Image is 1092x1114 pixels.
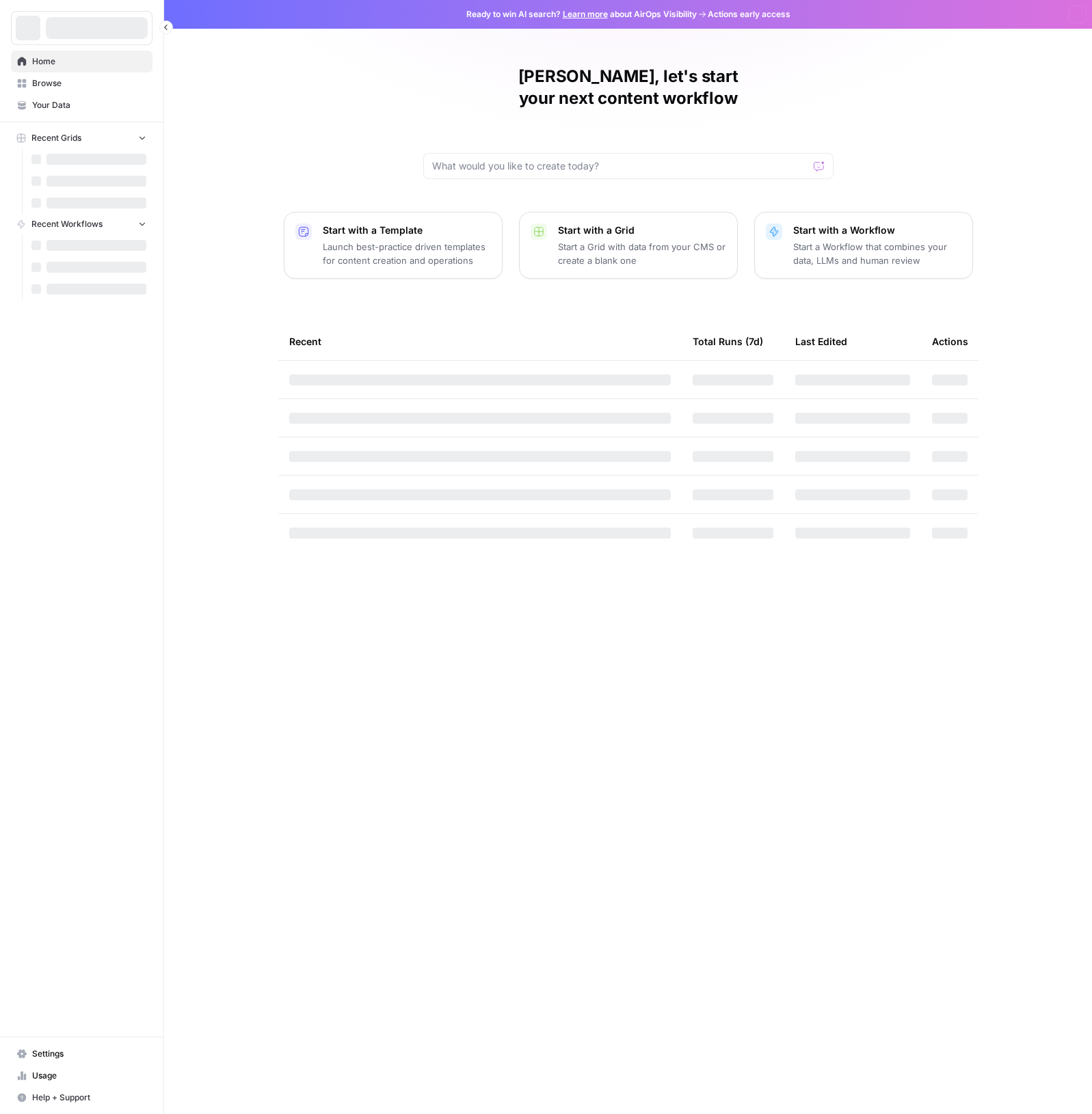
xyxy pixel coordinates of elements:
[32,1070,146,1082] span: Usage
[793,223,961,237] p: Start with a Workflow
[793,240,961,267] p: Start a Workflow that combines your data, LLMs and human review
[932,323,968,360] div: Actions
[11,128,152,148] button: Recent Grids
[466,8,697,21] span: Ready to win AI search? about AirOps Visibility
[323,240,491,267] p: Launch best-practice driven templates for content creation and operations
[558,240,726,267] p: Start a Grid with data from your CMS or create a blank one
[795,323,847,360] div: Last Edited
[32,1048,146,1060] span: Settings
[708,8,790,21] span: Actions early access
[558,223,726,237] p: Start with a Grid
[11,1087,152,1109] button: Help + Support
[323,223,491,237] p: Start with a Template
[432,159,808,173] input: What would you like to create today?
[11,1043,152,1065] a: Settings
[32,99,146,111] span: Your Data
[519,212,738,279] button: Start with a GridStart a Grid with data from your CMS or create a blank one
[11,94,152,116] a: Your Data
[754,212,973,279] button: Start with a WorkflowStart a Workflow that combines your data, LLMs and human review
[11,1065,152,1087] a: Usage
[289,323,671,360] div: Recent
[423,66,834,109] h1: [PERSON_NAME], let's start your next content workflow
[284,212,503,279] button: Start with a TemplateLaunch best-practice driven templates for content creation and operations
[693,323,763,360] div: Total Runs (7d)
[11,72,152,94] a: Browse
[31,218,103,230] span: Recent Workflows
[32,1091,146,1104] span: Help + Support
[32,77,146,90] span: Browse
[563,9,608,19] a: Learn more
[32,55,146,68] span: Home
[11,51,152,72] a: Home
[11,214,152,234] button: Recent Workflows
[31,132,81,144] span: Recent Grids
